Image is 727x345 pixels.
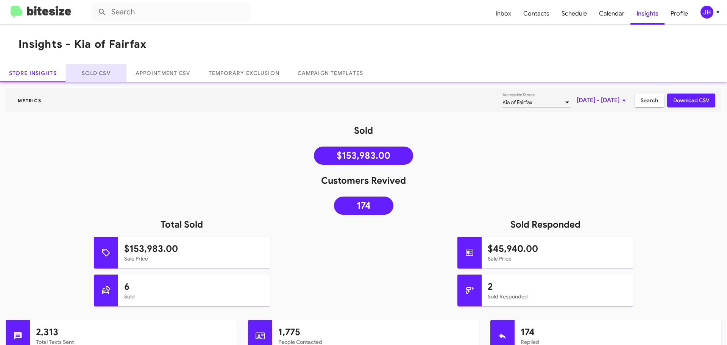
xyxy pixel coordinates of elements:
button: Search [635,94,664,107]
input: Search [92,3,251,21]
mat-card-subtitle: Sale Price [124,255,264,262]
span: Kia of Fairfax [502,99,532,106]
span: 174 [357,202,371,209]
a: Sold CSV [66,64,126,82]
h1: 2,313 [36,326,231,338]
a: Appointment CSV [126,64,200,82]
button: [DATE] - [DATE] [571,94,635,107]
h1: 174 [521,326,715,338]
h1: 6 [124,281,264,293]
mat-card-subtitle: Sold Responded [488,293,627,300]
span: Search [641,94,658,107]
span: Metrics [12,98,47,103]
a: Contacts [517,3,555,25]
button: Download CSV [667,94,715,107]
h1: Sold Responded [363,219,727,231]
a: Schedule [555,3,593,25]
h1: $153,983.00 [124,243,264,255]
h1: 2 [488,281,627,293]
mat-card-subtitle: Sale Price [488,255,627,262]
span: Download CSV [673,94,709,107]
a: Profile [665,3,694,25]
a: Campaign Templates [289,64,372,82]
h1: $45,940.00 [488,243,627,255]
a: Temporary Exclusion [200,64,289,82]
a: Inbox [490,3,517,25]
a: Calendar [593,3,630,25]
a: Insights [630,3,665,25]
button: JH [694,6,719,19]
span: [DATE] - [DATE] [577,94,629,107]
h1: Insights - Kia of Fairfax [19,38,147,50]
h1: 1,775 [278,326,473,338]
div: JH [700,6,713,19]
span: $153,983.00 [337,152,390,159]
mat-card-subtitle: Sold [124,293,264,300]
